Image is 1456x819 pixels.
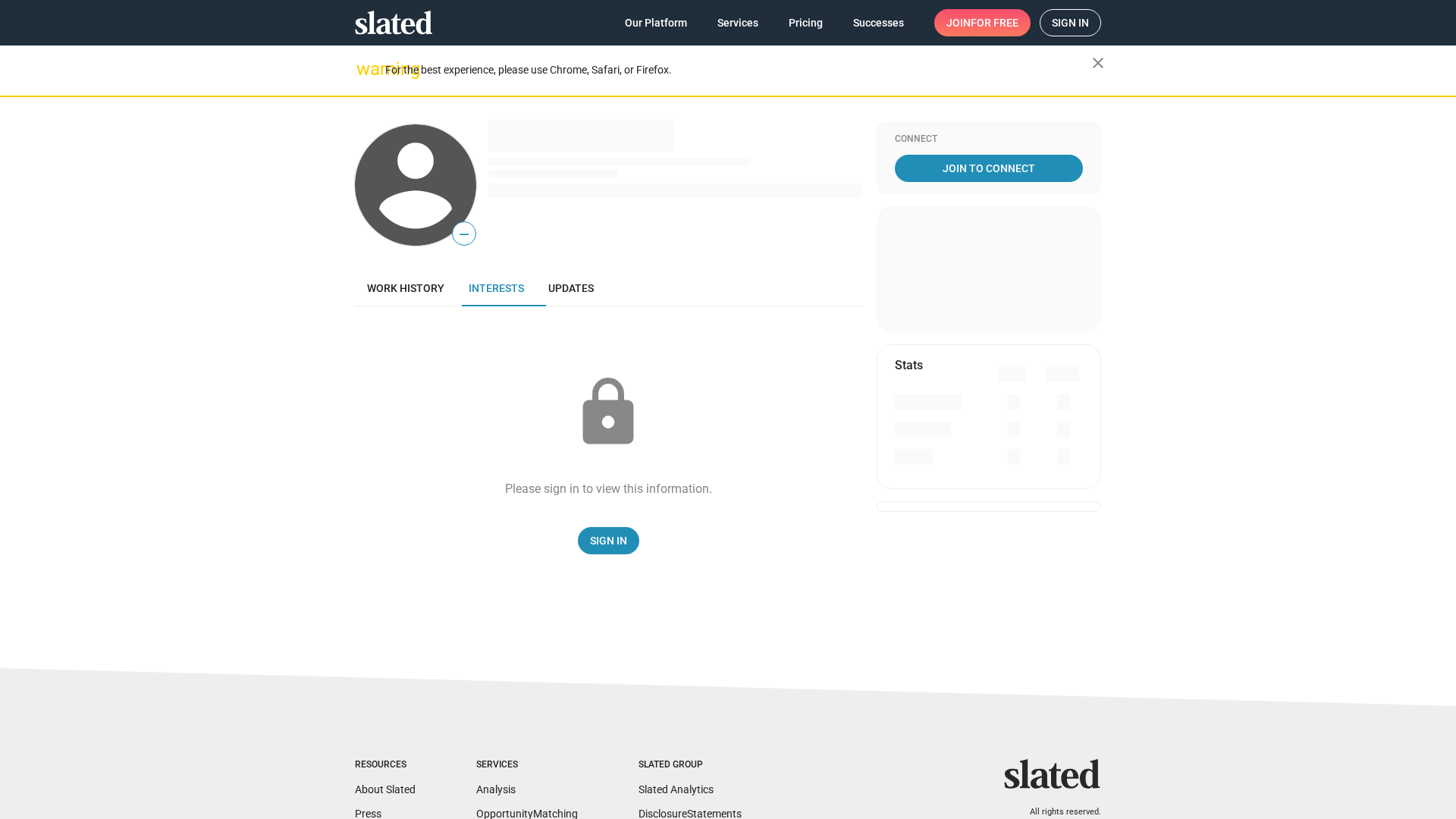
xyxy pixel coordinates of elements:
[570,375,646,450] mat-icon: lock
[841,9,916,36] a: Successes
[777,9,835,36] a: Pricing
[895,357,923,373] mat-card-title: Stats
[613,9,699,36] a: Our Platform
[548,282,594,294] span: Updates
[934,9,1031,36] a: Joinfor free
[385,60,1092,80] div: For the best experience, please use Chrome, Safari, or Firefox.
[946,9,1018,36] span: Join
[356,60,375,78] mat-icon: warning
[355,783,416,795] a: About Slated
[789,9,823,36] span: Pricing
[717,9,758,36] span: Services
[898,155,1080,182] span: Join To Connect
[971,9,1018,36] span: for free
[639,759,742,771] div: Slated Group
[853,9,904,36] span: Successes
[1040,9,1101,36] a: Sign in
[355,759,416,771] div: Resources
[469,282,524,294] span: Interests
[453,224,475,244] span: —
[355,270,457,306] a: Work history
[1052,10,1089,36] span: Sign in
[505,481,712,497] div: Please sign in to view this information.
[639,783,714,795] a: Slated Analytics
[457,270,536,306] a: Interests
[625,9,687,36] span: Our Platform
[590,527,627,554] span: Sign In
[536,270,606,306] a: Updates
[895,133,1083,146] div: Connect
[895,155,1083,182] a: Join To Connect
[476,783,516,795] a: Analysis
[1089,54,1107,72] mat-icon: close
[578,527,639,554] a: Sign In
[367,282,444,294] span: Work history
[705,9,770,36] a: Services
[476,759,578,771] div: Services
